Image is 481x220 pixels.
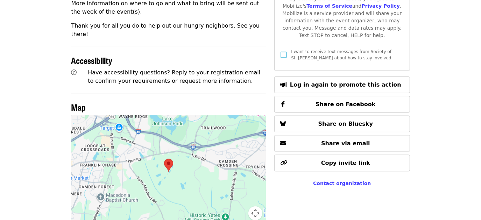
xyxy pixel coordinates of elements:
[316,101,375,108] span: Share on Facebook
[274,96,410,113] button: Share on Facebook
[71,22,266,38] p: Thank you for all you do to help out our hungry neighbors. See you there!
[313,181,371,186] a: Contact organization
[274,76,410,93] button: Log in again to promote this action
[274,135,410,152] button: Share via email
[361,3,400,9] a: Privacy Policy
[71,69,77,76] i: question-circle icon
[306,3,352,9] a: Terms of Service
[88,69,260,84] span: Have accessibility questions? Reply to your registration email to confirm your requirements or re...
[290,81,401,88] span: Log in again to promote this action
[318,120,373,127] span: Share on Bluesky
[71,54,113,66] span: Accessibility
[71,101,86,113] span: Map
[274,155,410,171] button: Copy invite link
[274,116,410,132] button: Share on Bluesky
[321,160,370,166] span: Copy invite link
[321,140,370,147] span: Share via email
[291,49,392,60] span: I want to receive text messages from Society of St. [PERSON_NAME] about how to stay involved.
